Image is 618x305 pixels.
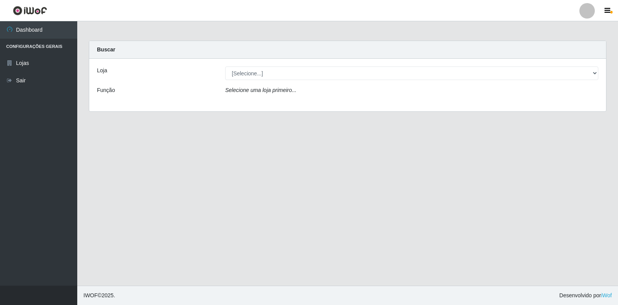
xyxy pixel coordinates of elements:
label: Loja [97,66,107,75]
span: © 2025 . [83,291,115,300]
span: IWOF [83,292,98,298]
img: CoreUI Logo [13,6,47,15]
label: Função [97,86,115,94]
strong: Buscar [97,46,115,53]
span: Desenvolvido por [559,291,612,300]
i: Selecione uma loja primeiro... [225,87,296,93]
a: iWof [601,292,612,298]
